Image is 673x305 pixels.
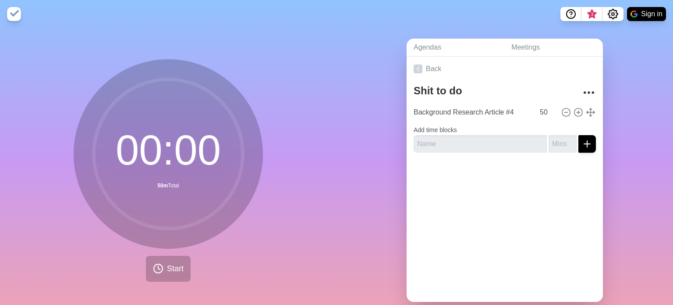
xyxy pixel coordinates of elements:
[414,135,547,153] input: Name
[627,7,666,21] button: Sign in
[414,126,457,133] label: Add time blocks
[560,7,581,21] button: Help
[602,7,623,21] button: Settings
[167,263,184,275] span: Start
[7,7,21,21] img: timeblocks logo
[407,57,603,81] a: Back
[588,11,595,18] span: 3
[630,11,638,18] img: google logo
[407,39,504,57] a: Agendas
[580,84,598,101] button: More
[146,256,191,282] button: Start
[549,135,577,153] input: Mins
[410,104,535,121] input: Name
[581,7,602,21] button: What’s new
[536,104,557,121] input: Mins
[504,39,603,57] a: Meetings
